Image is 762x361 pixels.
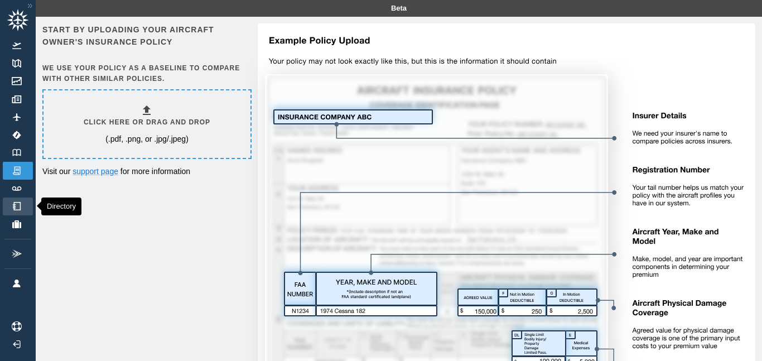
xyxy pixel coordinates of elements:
a: support page [73,167,118,176]
p: (.pdf, .png, or .jpg/.jpeg) [105,133,189,145]
p: Visit our for more information [42,166,249,177]
h6: We use your policy as a baseline to compare with other similar policies. [42,63,249,84]
h6: Start by uploading your aircraft owner's insurance policy [42,23,249,49]
h6: Click here or drag and drop [84,117,210,128]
